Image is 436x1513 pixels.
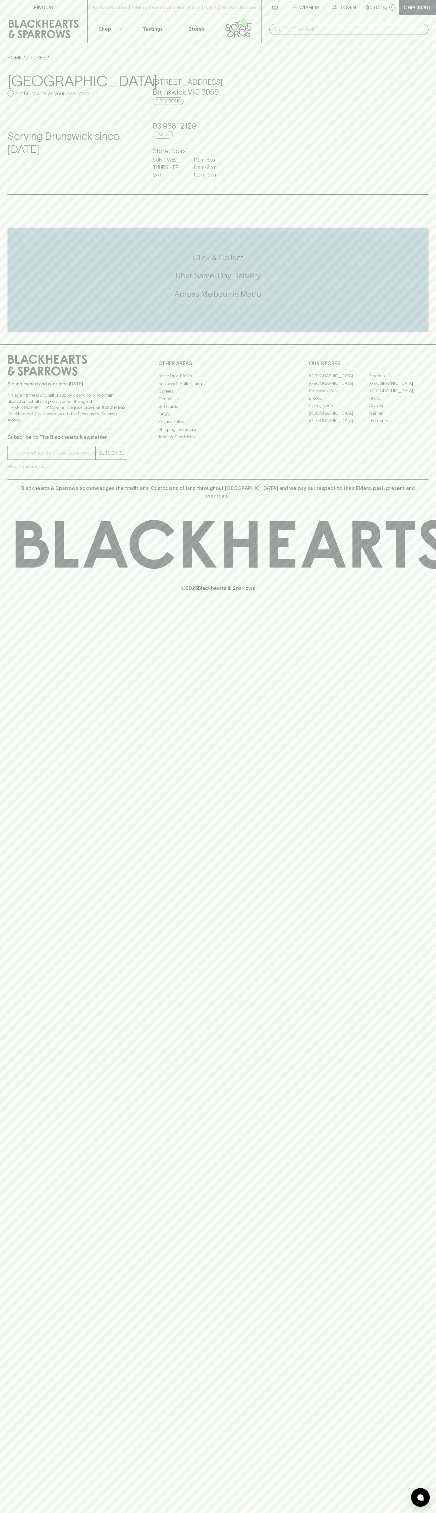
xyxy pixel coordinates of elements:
h5: 03 9381 2129 [153,121,283,131]
p: SUN - WED [153,156,184,163]
strong: Liquor License #32064953 [68,405,126,410]
a: Prahran [369,409,429,417]
h5: Across Melbourne Metro [7,289,429,299]
p: Tastings [143,25,163,33]
h5: [STREET_ADDRESS] , Brunswick VIC 3056 [153,77,283,97]
a: Gift Cards [158,403,278,410]
a: Business & Bulk Gifting [158,380,278,387]
a: [GEOGRAPHIC_DATA] [309,379,369,387]
p: Stores [188,25,204,33]
a: Brunswick West [309,387,369,394]
p: Wishlist [299,4,323,11]
button: SUBSCRIBE [96,446,127,460]
p: 10am - 9pm [193,171,224,178]
a: Fitzroy [369,394,429,402]
a: [GEOGRAPHIC_DATA] [309,417,369,424]
p: SAT [153,171,184,178]
p: Shop [98,25,111,33]
p: THURS - FRI [153,163,184,171]
a: FAQ's [158,410,278,418]
a: Careers [158,388,278,395]
p: $0.00 [366,4,381,11]
a: Privacy Policy [158,418,278,426]
a: Braddon [369,372,429,379]
a: Elwood [309,394,369,402]
a: Shipping Information [158,426,278,433]
p: FIND US [34,4,53,11]
input: Try "Pinot noir" [284,24,424,34]
p: 11am - 9pm [193,163,224,171]
img: bubble-icon [417,1494,424,1501]
input: e.g. jane@blackheartsandsparrows.com.au [12,448,95,458]
a: Directions [153,97,184,105]
a: Fitzroy North [309,402,369,409]
h3: [GEOGRAPHIC_DATA] [7,72,138,90]
a: Thornbury [369,417,429,424]
a: Contact Us [158,395,278,403]
p: SUBSCRIBE [98,449,124,457]
a: Tastings [131,15,175,43]
a: [GEOGRAPHIC_DATA] [309,409,369,417]
h4: Serving Brunswick since [DATE] [7,130,138,156]
a: Bottle Drop FAQ's [158,372,278,380]
a: STORES [26,55,46,60]
a: Call [153,131,173,139]
a: Terms & Conditions [158,433,278,441]
p: 11am - 8pm [193,156,224,163]
a: [GEOGRAPHIC_DATA] [309,372,369,379]
p: It is against the law to sell or supply alcohol to, or to obtain alcohol on behalf of a person un... [7,392,127,423]
h5: Uber Same-Day Delivery [7,271,429,281]
button: Shop [88,15,131,43]
div: Call to action block [7,228,429,332]
p: Blackhearts & Sparrows acknowledges the traditional Custodians of land throughout [GEOGRAPHIC_DAT... [12,484,424,499]
p: OUR STORES [309,360,429,367]
a: Stores [175,15,218,43]
p: Subscribe to The Blackhearts Newsletter [7,433,127,441]
p: Login [341,4,356,11]
a: [GEOGRAPHIC_DATA] [369,379,429,387]
p: Checkout [404,4,432,11]
p: We will never spam you [7,463,127,469]
h5: Click & Collect [7,252,429,263]
p: Sibling owned and run since [DATE] [7,381,127,387]
p: 0 [391,6,394,9]
a: HOME [7,55,22,60]
a: [GEOGRAPHIC_DATA] [369,387,429,394]
a: Geelong [369,402,429,409]
h6: Store Hours [153,146,283,156]
p: OTHER AREAS [158,360,278,367]
p: Set Brunswick as your local store [15,90,89,97]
